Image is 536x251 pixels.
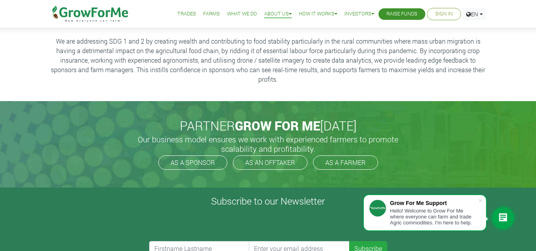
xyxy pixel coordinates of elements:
a: Raise Funds [386,10,417,18]
a: How it Works [299,10,337,18]
a: AS A FARMER [313,155,378,170]
a: Sign In [435,10,453,18]
span: GROW FOR ME [235,117,320,134]
h4: Subscribe to our Newsletter [10,195,526,207]
h2: PARTNER [DATE] [51,118,485,133]
a: About Us [264,10,292,18]
a: Farms [203,10,220,18]
div: Hello! Welcome to Grow For Me where everyone can farm and trade Agric commodities. I'm here to help. [390,208,478,226]
div: Grow For Me Support [390,200,478,206]
p: We are addressing SDG 1 and 2 by creating wealth and contributing to food stability particularly ... [49,36,487,84]
h5: Our business model ensures we work with experienced farmers to promote scalability and profitabil... [129,134,407,153]
a: AS A SPONSOR [158,155,227,170]
iframe: reCAPTCHA [149,210,270,241]
a: EN [463,8,486,20]
a: Trades [177,10,196,18]
a: What We Do [227,10,257,18]
a: Investors [344,10,374,18]
a: AS AN OFFTAKER [233,155,307,170]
